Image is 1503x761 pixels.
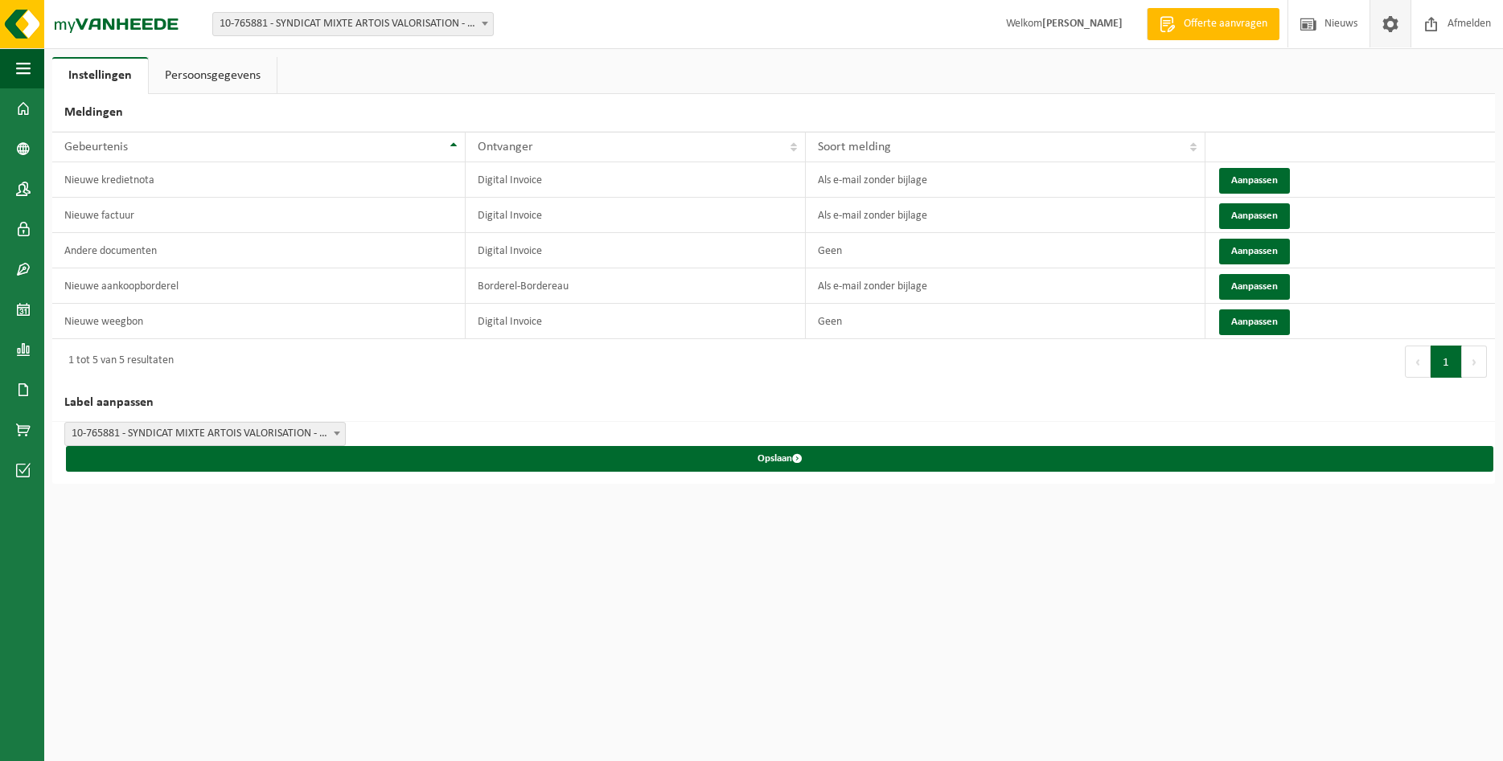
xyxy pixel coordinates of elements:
[52,233,466,268] td: Andere documenten
[806,304,1205,339] td: Geen
[65,423,345,445] span: 10-765881 - SYNDICAT MIXTE ARTOIS VALORISATION - TILLOY LES MOFFLAINES
[1405,346,1431,378] button: Previous
[1219,168,1290,194] button: Aanpassen
[1147,8,1279,40] a: Offerte aanvragen
[466,162,806,198] td: Digital Invoice
[66,446,1493,472] button: Opslaan
[60,347,174,376] div: 1 tot 5 van 5 resultaten
[806,233,1205,268] td: Geen
[466,198,806,233] td: Digital Invoice
[806,162,1205,198] td: Als e-mail zonder bijlage
[1180,16,1271,32] span: Offerte aanvragen
[1431,346,1462,378] button: 1
[52,384,1495,422] h2: Label aanpassen
[149,57,277,94] a: Persoonsgegevens
[212,12,494,36] span: 10-765881 - SYNDICAT MIXTE ARTOIS VALORISATION - TILLOY LES MOFFLAINES
[64,141,128,153] span: Gebeurtenis
[1462,346,1487,378] button: Next
[1042,18,1123,30] strong: [PERSON_NAME]
[52,198,466,233] td: Nieuwe factuur
[806,198,1205,233] td: Als e-mail zonder bijlage
[52,94,1495,132] h2: Meldingen
[466,304,806,339] td: Digital Invoice
[478,141,533,153] span: Ontvanger
[52,268,466,304] td: Nieuwe aankoopborderel
[52,162,466,198] td: Nieuwe kredietnota
[213,13,493,35] span: 10-765881 - SYNDICAT MIXTE ARTOIS VALORISATION - TILLOY LES MOFFLAINES
[64,422,346,446] span: 10-765881 - SYNDICAT MIXTE ARTOIS VALORISATION - TILLOY LES MOFFLAINES
[806,268,1205,304] td: Als e-mail zonder bijlage
[466,233,806,268] td: Digital Invoice
[52,304,466,339] td: Nieuwe weegbon
[466,268,806,304] td: Borderel-Bordereau
[1219,274,1290,300] button: Aanpassen
[1219,203,1290,229] button: Aanpassen
[1219,309,1290,335] button: Aanpassen
[818,141,891,153] span: Soort melding
[1219,239,1290,264] button: Aanpassen
[52,57,148,94] a: Instellingen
